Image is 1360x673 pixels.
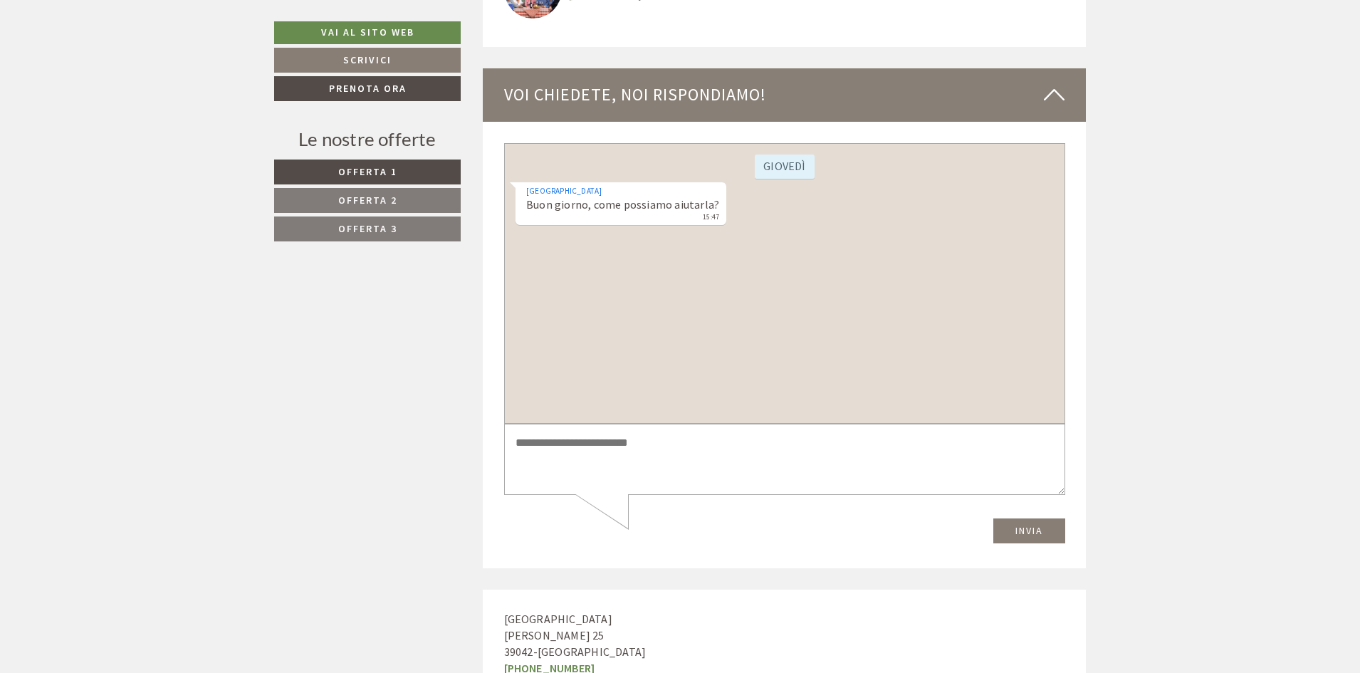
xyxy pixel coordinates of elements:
div: Buon giorno, come possiamo aiutarla? [11,39,222,83]
div: Le nostre offerte [274,126,461,152]
small: 15:47 [22,70,215,80]
div: [GEOGRAPHIC_DATA] [22,42,215,53]
span: [GEOGRAPHIC_DATA] [504,612,612,626]
a: Scrivici [274,48,461,73]
span: [GEOGRAPHIC_DATA] [538,645,646,659]
a: Vai al sito web [274,21,461,44]
span: 39042 [504,645,533,659]
a: Prenota ora [274,76,461,101]
div: Voi chiedete, noi rispondiamo! [483,68,1087,121]
span: Offerta 2 [338,194,397,207]
div: giovedì [251,11,310,36]
button: Invia [489,375,561,400]
span: Offerta 3 [338,222,397,235]
span: Offerta 1 [338,165,397,178]
span: [PERSON_NAME] 25 [504,628,605,642]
